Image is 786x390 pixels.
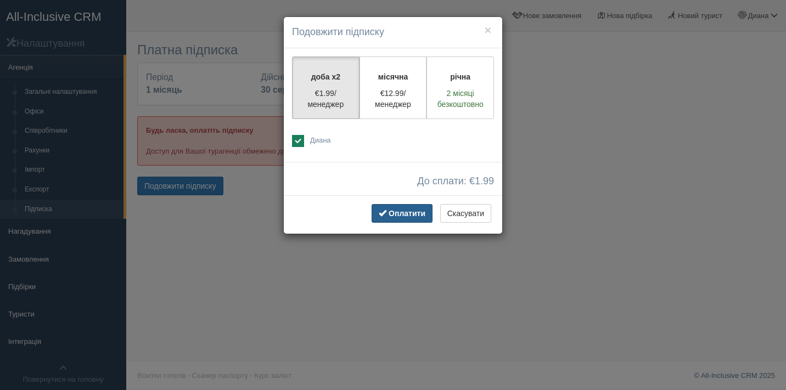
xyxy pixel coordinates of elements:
span: Диана [310,136,331,144]
p: доба x2 [299,71,352,82]
button: Скасувати [440,204,491,223]
p: місячна [367,71,420,82]
p: €12.99/менеджер [367,88,420,110]
p: 2 місяці безкоштовно [434,88,487,110]
span: 1.99 [475,176,494,186]
span: До сплати: € [417,176,494,187]
h4: Подовжити підписку [292,25,494,39]
p: річна [434,71,487,82]
p: €1.99/менеджер [299,88,352,110]
button: Оплатити [372,204,433,223]
span: Оплатити [389,209,425,218]
button: × [485,24,491,36]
